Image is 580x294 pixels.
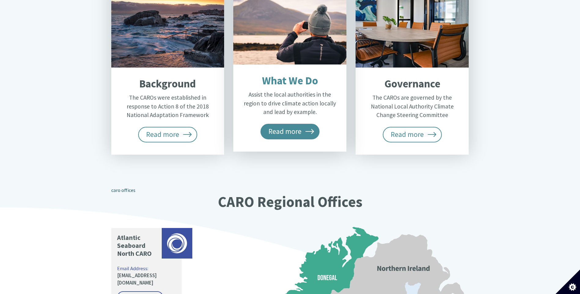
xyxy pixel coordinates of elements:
[364,93,460,119] p: The CAROs are governed by the National Local Authority Climate Change Steering Committee
[117,265,177,287] p: Email Address:
[260,124,320,139] span: Read more
[364,77,460,90] h2: Governance
[111,194,469,210] h2: CARO Regional Offices
[242,90,338,116] p: Assist the local authorities in the region to drive climate action locally and lead by example.
[138,127,198,142] span: Read more
[117,234,159,258] p: Atlantic Seaboard North CARO
[120,93,215,119] p: The CAROs were established in response to Action 8 of the 2018 National Adaptation Framework
[120,77,215,90] h2: Background
[556,270,580,294] button: Set cookie preferences
[242,74,338,87] h2: What We Do
[117,272,157,286] a: [EMAIL_ADDRESS][DOMAIN_NAME]
[383,127,442,142] span: Read more
[111,187,135,193] a: caro offices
